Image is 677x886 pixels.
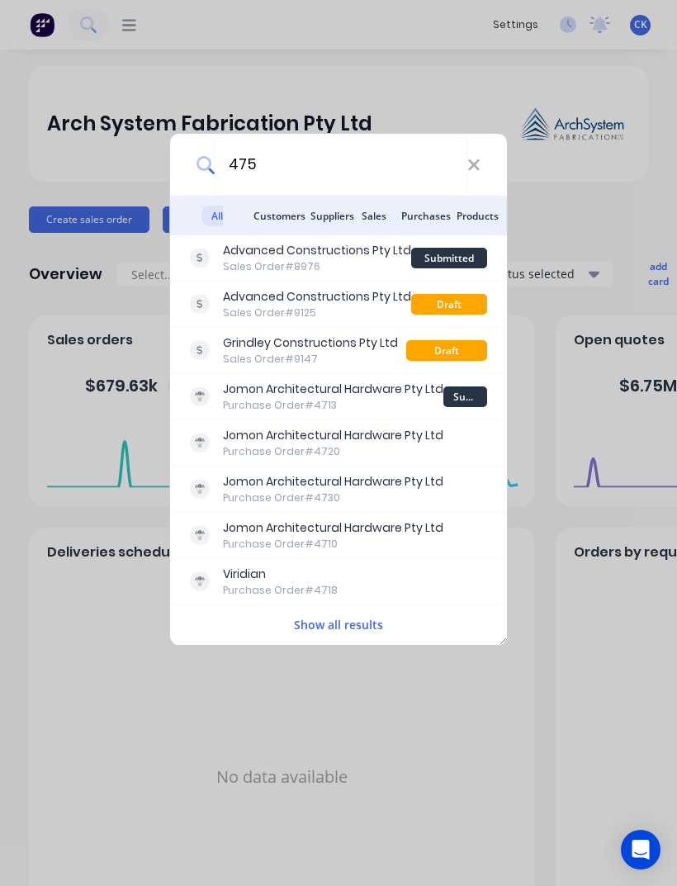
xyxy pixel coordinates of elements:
div: Jomon Architectural Hardware Pty Ltd [223,427,443,444]
div: Billed [443,525,487,546]
div: Draft [411,294,487,315]
div: Submitted [411,248,487,268]
button: Show all results [289,615,388,634]
div: Sales Order #9125 [223,306,411,320]
span: All results [191,206,234,267]
div: Viridian [223,566,338,583]
span: Customers [244,206,315,226]
div: Draft [406,340,487,361]
span: Products [447,206,509,226]
div: Jomon Architectural Hardware Pty Ltd [223,519,443,537]
span: Suppliers [301,206,364,226]
span: Sales [352,206,396,226]
div: Open Intercom Messenger [621,830,660,869]
div: Purchase Order #4713 [223,398,443,413]
div: Purchase Order #4710 [223,537,443,552]
div: Sales Order #8976 [223,259,411,274]
div: Purchase Order #4718 [223,583,338,598]
div: Submitted [443,386,487,407]
div: Advanced Constructions Pty Ltd [223,242,411,259]
div: Jomon Architectural Hardware Pty Ltd [223,473,443,490]
div: Purchase Order #4730 [223,490,443,505]
div: Grindley Constructions Pty Ltd [223,334,398,352]
div: Advanced Constructions Pty Ltd [223,288,411,306]
div: Billed [443,479,487,500]
div: Billed [406,571,487,592]
div: Jomon Architectural Hardware Pty Ltd [223,381,443,398]
div: Sales Order #9147 [223,352,398,367]
input: Start typing a customer or supplier name to create a new order... [215,134,467,196]
div: Billed [443,433,487,453]
span: Purchases [391,206,461,226]
div: Purchase Order #4720 [223,444,443,459]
